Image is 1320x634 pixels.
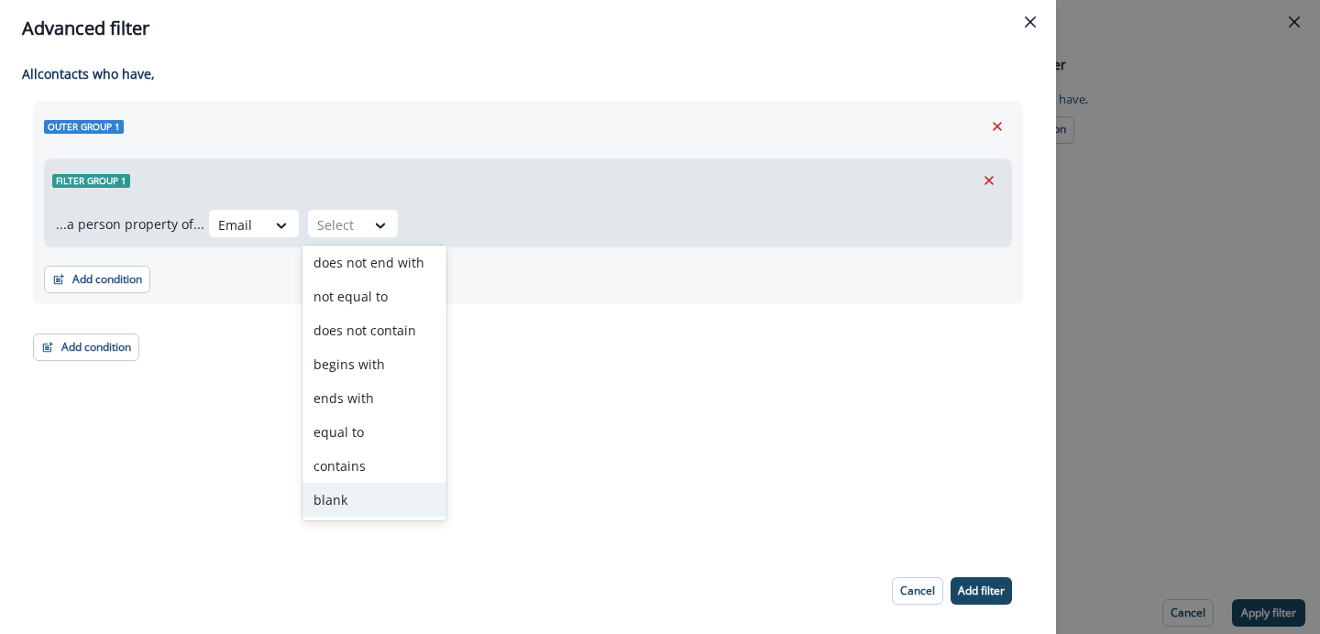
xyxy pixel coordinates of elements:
[302,449,446,483] div: contains
[52,174,130,188] span: Filter group 1
[983,113,1012,140] button: Remove
[302,415,446,449] div: equal to
[302,347,446,381] div: begins with
[302,313,446,347] div: does not contain
[44,120,124,134] span: Outer group 1
[33,333,139,361] button: Add condition
[974,167,1004,194] button: Remove
[56,214,204,234] p: ...a person property of...
[1016,7,1045,37] button: Close
[892,577,943,605] button: Cancel
[44,266,150,293] button: Add condition
[302,246,446,279] div: does not end with
[302,279,446,313] div: not equal to
[22,64,1023,83] p: All contact s who have,
[302,381,446,415] div: ends with
[900,585,935,597] p: Cancel
[951,577,1012,605] button: Add filter
[302,483,446,517] div: blank
[958,585,1005,597] p: Add filter
[22,15,1034,42] div: Advanced filter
